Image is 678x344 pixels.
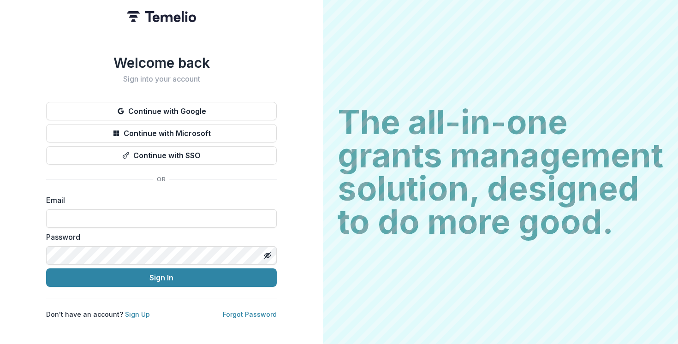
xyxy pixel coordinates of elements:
[127,11,196,22] img: Temelio
[46,195,271,206] label: Email
[260,248,275,263] button: Toggle password visibility
[46,309,150,319] p: Don't have an account?
[46,231,271,243] label: Password
[223,310,277,318] a: Forgot Password
[125,310,150,318] a: Sign Up
[46,268,277,287] button: Sign In
[46,75,277,83] h2: Sign into your account
[46,102,277,120] button: Continue with Google
[46,124,277,142] button: Continue with Microsoft
[46,54,277,71] h1: Welcome back
[46,146,277,165] button: Continue with SSO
